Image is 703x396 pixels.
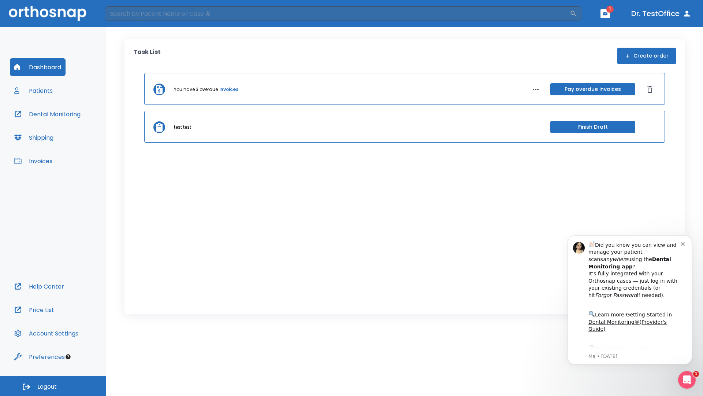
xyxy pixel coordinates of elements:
[10,152,57,170] button: Invoices
[644,84,656,95] button: Dismiss
[678,371,696,389] iframe: Intercom live chat
[10,105,85,123] button: Dental Monitoring
[65,353,71,360] div: Tooltip anchor
[557,224,703,376] iframe: Intercom notifications message
[628,7,694,20] button: Dr. TestOffice
[693,371,699,377] span: 1
[10,324,83,342] button: Account Settings
[219,86,238,93] a: invoices
[617,48,676,64] button: Create order
[10,348,69,366] button: Preferences
[32,129,124,135] p: Message from Ma, sent 3w ago
[10,301,59,319] button: Price List
[37,383,57,391] span: Logout
[10,278,68,295] button: Help Center
[105,6,570,21] input: Search by Patient Name or Case #
[10,82,57,99] button: Patients
[174,86,218,93] p: You have 3 overdue
[9,6,86,21] img: Orthosnap
[10,129,58,146] button: Shipping
[550,83,635,95] button: Pay overdue invoices
[32,120,124,157] div: Download the app: | ​ Let us know if you need help getting started!
[32,121,97,135] a: App Store
[174,124,191,131] p: test test
[10,58,66,76] button: Dashboard
[133,48,161,64] p: Task List
[606,5,614,13] span: 1
[124,16,130,22] button: Dismiss notification
[550,121,635,133] button: Finish Draft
